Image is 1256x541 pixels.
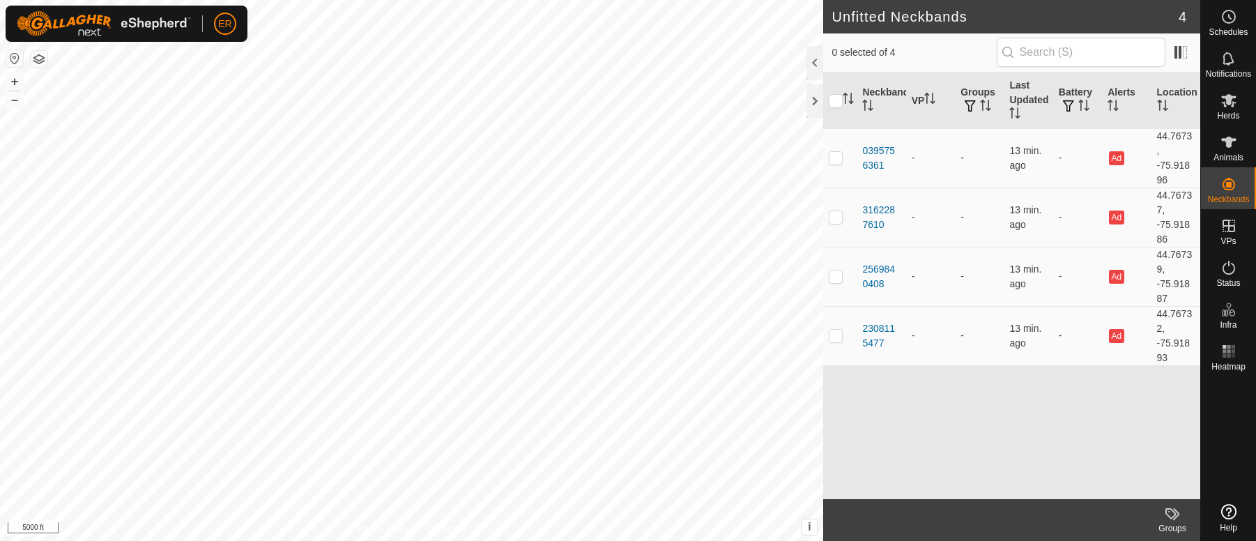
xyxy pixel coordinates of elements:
th: VP [906,73,955,129]
td: - [955,188,1004,247]
button: + [6,73,23,90]
th: Neckband [857,73,905,129]
td: 44.76739, -75.91887 [1151,247,1200,306]
a: Contact Us [425,523,466,535]
button: Reset Map [6,50,23,67]
app-display-virtual-paddock-transition: - [912,270,915,282]
span: Oct 15, 2025, 10:21 AM [1009,145,1041,171]
img: Gallagher Logo [17,11,191,36]
td: - [1053,247,1102,306]
span: Oct 15, 2025, 10:21 AM [1009,323,1041,349]
p-sorticon: Activate to sort [862,102,873,113]
span: Infra [1220,321,1236,329]
button: Ad [1109,211,1124,224]
th: Battery [1053,73,1102,129]
p-sorticon: Activate to sort [1108,102,1119,113]
td: - [1053,128,1102,188]
p-sorticon: Activate to sort [1078,102,1089,113]
span: Neckbands [1207,195,1249,204]
a: Privacy Policy [357,523,409,535]
div: Groups [1144,522,1200,535]
button: Ad [1109,329,1124,343]
p-sorticon: Activate to sort [1157,102,1168,113]
p-sorticon: Activate to sort [980,102,991,113]
span: 4 [1179,6,1186,27]
td: - [955,306,1004,365]
button: Ad [1109,270,1124,284]
div: 3162287610 [862,203,900,232]
span: Notifications [1206,70,1251,78]
span: i [808,521,811,533]
input: Search (S) [997,38,1165,67]
p-sorticon: Activate to sort [1009,109,1020,121]
span: Heatmap [1211,363,1246,371]
span: Herds [1217,112,1239,120]
span: Help [1220,524,1237,532]
button: Ad [1109,151,1124,165]
span: Animals [1213,153,1243,162]
p-sorticon: Activate to sort [843,95,854,106]
span: Schedules [1209,28,1248,36]
td: - [1053,306,1102,365]
td: 44.7673, -75.91896 [1151,128,1200,188]
td: - [1053,188,1102,247]
th: Alerts [1102,73,1151,129]
button: Map Layers [31,51,47,68]
td: 44.76737, -75.91886 [1151,188,1200,247]
span: Oct 15, 2025, 10:21 AM [1009,204,1041,230]
button: i [802,519,817,535]
span: VPs [1220,237,1236,245]
span: Status [1216,279,1240,287]
td: - [955,247,1004,306]
button: – [6,91,23,108]
td: - [955,128,1004,188]
span: 0 selected of 4 [832,45,996,60]
a: Help [1201,498,1256,538]
td: 44.76732, -75.91893 [1151,306,1200,365]
span: ER [218,17,231,31]
div: 0395756361 [862,144,900,173]
h2: Unfitted Neckbands [832,8,1178,25]
th: Last Updated [1004,73,1052,129]
div: 2569840408 [862,262,900,291]
app-display-virtual-paddock-transition: - [912,330,915,341]
div: 2308115477 [862,321,900,351]
app-display-virtual-paddock-transition: - [912,211,915,222]
th: Groups [955,73,1004,129]
th: Location [1151,73,1200,129]
span: Oct 15, 2025, 10:21 AM [1009,264,1041,289]
p-sorticon: Activate to sort [924,95,935,106]
app-display-virtual-paddock-transition: - [912,152,915,163]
